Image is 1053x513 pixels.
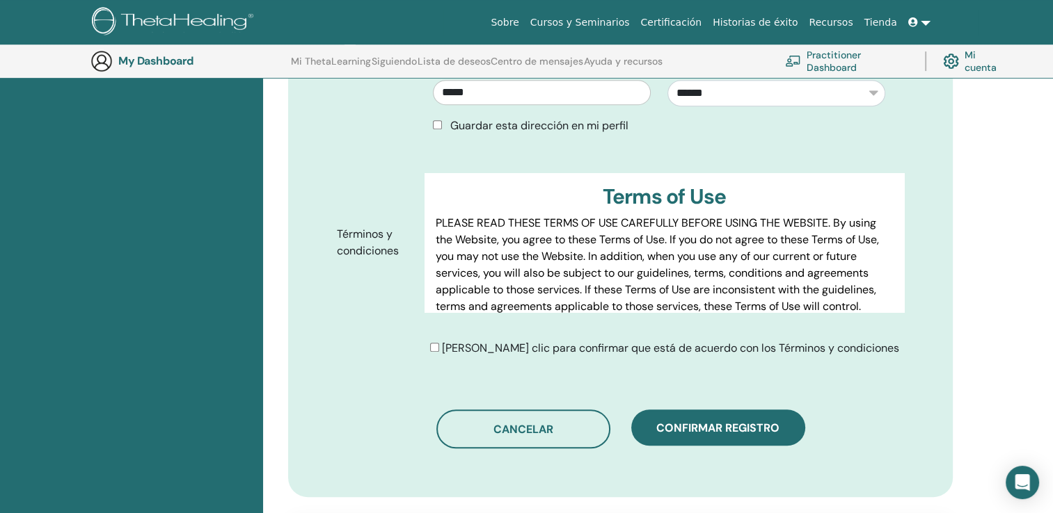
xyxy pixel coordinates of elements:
[291,56,371,78] a: Mi ThetaLearning
[493,422,553,437] span: Cancelar
[631,409,805,446] button: Confirmar registro
[635,10,707,35] a: Certificación
[118,54,258,67] h3: My Dashboard
[326,221,425,264] label: Términos y condiciones
[943,50,959,72] img: cog.svg
[707,10,803,35] a: Historias de éxito
[90,50,113,72] img: generic-user-icon.jpg
[372,56,417,78] a: Siguiendo
[436,215,893,315] p: PLEASE READ THESE TERMS OF USE CAREFULLY BEFORE USING THE WEBSITE. By using the Website, you agre...
[803,10,858,35] a: Recursos
[92,7,258,38] img: logo.png
[418,56,491,78] a: Lista de deseos
[450,118,628,133] span: Guardar esta dirección en mi perfil
[491,56,583,78] a: Centro de mensajes
[584,56,663,78] a: Ayuda y recursos
[943,46,1008,76] a: Mi cuenta
[436,184,893,209] h3: Terms of Use
[442,341,899,355] span: [PERSON_NAME] clic para confirmar que está de acuerdo con los Términos y condiciones
[525,10,635,35] a: Cursos y Seminarios
[785,55,801,67] img: chalkboard-teacher.svg
[656,421,779,435] span: Confirmar registro
[859,10,903,35] a: Tienda
[485,10,524,35] a: Sobre
[785,46,908,76] a: Practitioner Dashboard
[436,409,610,448] button: Cancelar
[1006,466,1039,499] div: Open Intercom Messenger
